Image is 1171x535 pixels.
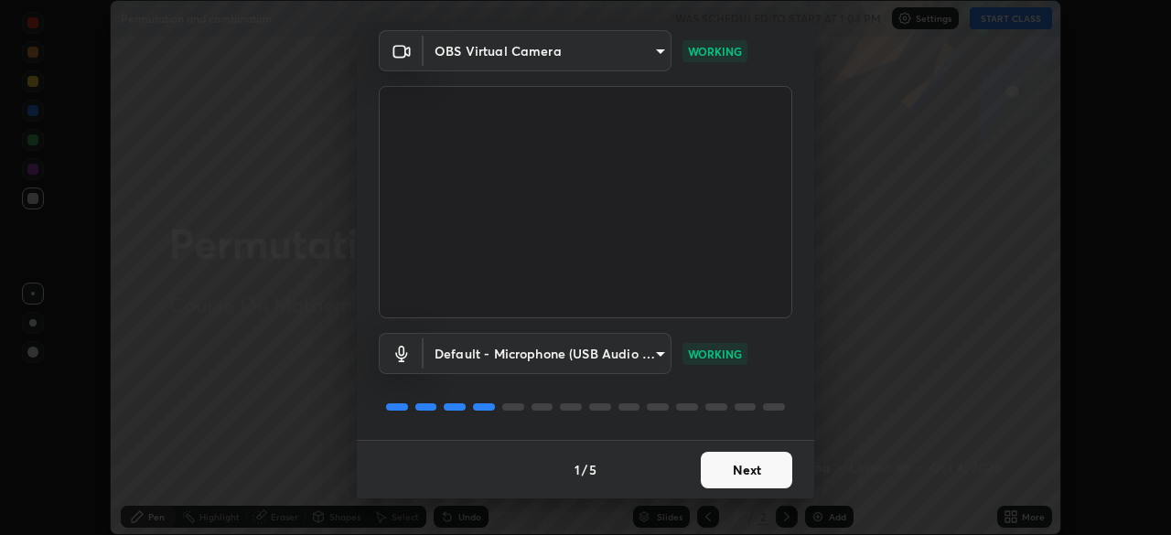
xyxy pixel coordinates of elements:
div: OBS Virtual Camera [424,333,671,374]
h4: 5 [589,460,596,479]
p: WORKING [688,346,742,362]
button: Next [701,452,792,488]
div: OBS Virtual Camera [424,30,671,71]
h4: / [582,460,587,479]
h4: 1 [575,460,580,479]
p: WORKING [688,43,742,59]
